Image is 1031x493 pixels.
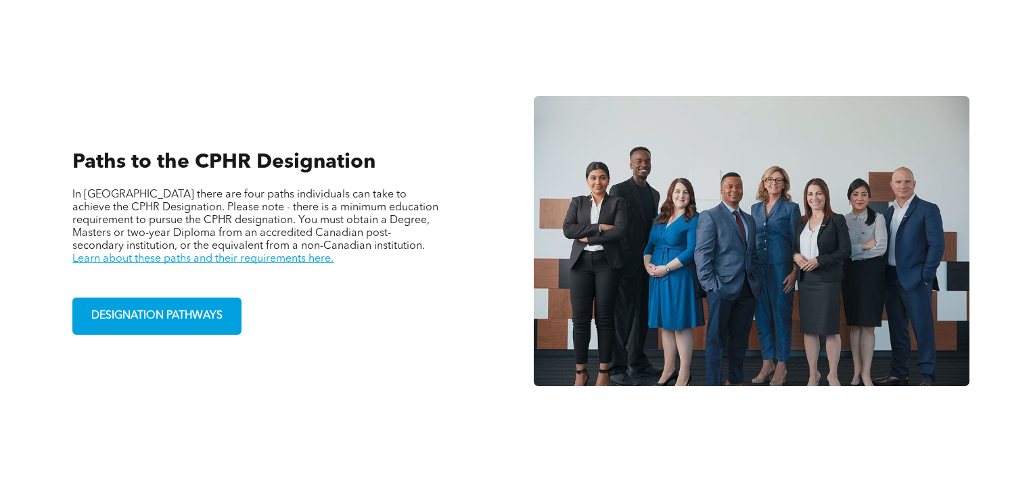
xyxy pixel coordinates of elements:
[87,303,227,329] span: DESIGNATION PATHWAYS
[72,298,242,335] a: DESIGNATION PATHWAYS
[534,96,969,386] img: A group of business people are posing for a picture together.
[72,152,375,172] span: Paths to the CPHR Designation
[72,254,334,264] a: Learn about these paths and their requirements here.
[72,189,438,252] span: In [GEOGRAPHIC_DATA] there are four paths individuals can take to achieve the CPHR Designation. P...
